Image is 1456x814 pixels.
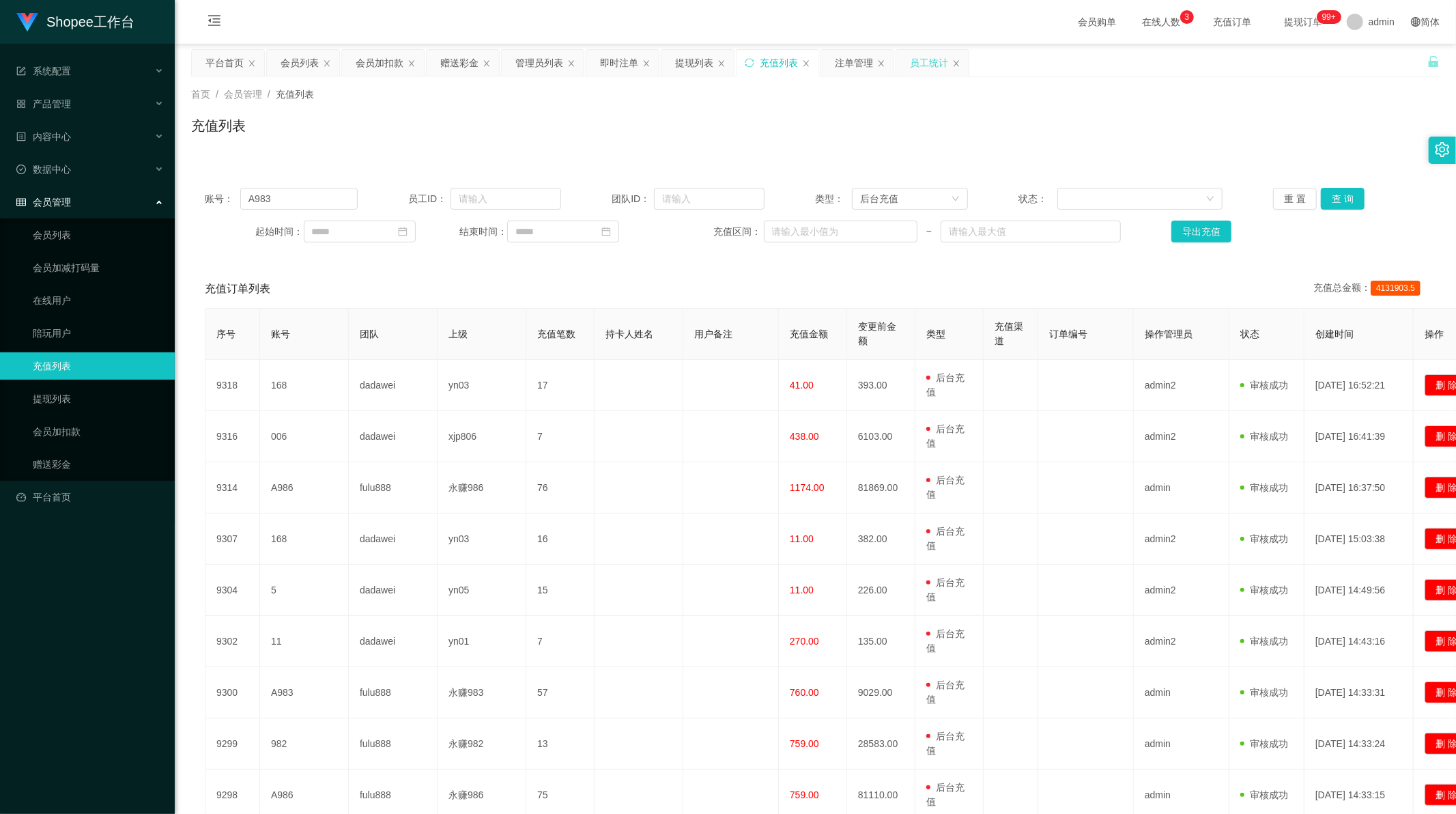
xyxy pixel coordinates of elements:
[917,225,941,239] span: ~
[526,360,595,411] td: 17
[790,687,819,698] span: 760.00
[191,1,238,44] i: 图标: menu-fold
[398,227,408,236] i: 图标: calendar
[815,192,851,206] span: 类型：
[260,565,349,616] td: 5
[16,483,164,511] a: 图标: dashboard平台首页
[1240,687,1288,698] span: 审核成功
[1435,142,1450,157] i: 图标: setting
[438,411,526,462] td: xjp806
[205,360,260,411] td: 9318
[1206,195,1214,204] i: 图标: down
[790,585,814,595] span: 11.00
[268,89,270,100] span: /
[240,188,358,210] input: 请输入
[438,718,526,770] td: 永赚982
[926,679,965,705] span: 后台充值
[1171,221,1231,242] button: 导出充值
[408,59,416,68] i: 图标: close
[205,411,260,462] td: 9316
[526,462,595,514] td: 76
[191,89,210,100] span: 首页
[16,197,71,208] span: 会员管理
[1049,328,1087,339] span: 订单编号
[33,385,164,412] a: 提现列表
[440,50,479,76] div: 赠送彩金
[1240,328,1259,339] span: 状态
[191,115,246,136] h1: 充值列表
[1134,514,1229,565] td: admin2
[1304,411,1414,462] td: [DATE] 16:41:39
[248,59,256,68] i: 图标: close
[281,50,319,76] div: 会员列表
[860,188,898,209] div: 后台充值
[216,89,218,100] span: /
[847,616,915,667] td: 135.00
[1304,462,1414,514] td: [DATE] 16:37:50
[877,59,885,68] i: 图标: close
[1134,667,1229,718] td: admin
[16,16,134,27] a: Shopee工作台
[1240,482,1288,493] span: 审核成功
[790,328,828,339] span: 充值金额
[1304,565,1414,616] td: [DATE] 14:49:56
[360,328,379,339] span: 团队
[260,616,349,667] td: 11
[790,636,819,647] span: 270.00
[438,360,526,411] td: yn03
[952,59,960,68] i: 图标: close
[349,514,438,565] td: dadawei
[995,321,1023,346] span: 充值渠道
[713,225,763,239] span: 充值区间：
[642,59,651,68] i: 图标: close
[790,431,819,442] span: 438.00
[526,514,595,565] td: 16
[205,565,260,616] td: 9304
[760,50,798,76] div: 充值列表
[205,718,260,770] td: 9299
[847,411,915,462] td: 6103.00
[1240,636,1288,647] span: 审核成功
[16,13,38,32] img: logo.9652507e.png
[790,789,819,800] span: 759.00
[847,667,915,718] td: 9029.00
[926,731,965,756] span: 后台充值
[205,281,270,297] span: 充值订单列表
[1134,565,1229,616] td: admin2
[1425,328,1444,339] span: 操作
[926,328,945,339] span: 类型
[926,782,965,807] span: 后台充值
[1206,17,1258,27] span: 充值订单
[1240,431,1288,442] span: 审核成功
[349,565,438,616] td: dadawei
[717,59,726,68] i: 图标: close
[1134,616,1229,667] td: admin2
[537,328,575,339] span: 充值笔数
[33,320,164,347] a: 陪玩用户
[1427,55,1440,68] i: 图标: unlock
[271,328,290,339] span: 账号
[952,195,960,204] i: 图标: down
[790,533,814,544] span: 11.00
[256,225,304,239] span: 起始时间：
[1304,514,1414,565] td: [DATE] 15:03:38
[205,192,240,206] span: 账号：
[1134,718,1229,770] td: admin
[16,164,71,175] span: 数据中心
[205,50,244,76] div: 平台首页
[349,360,438,411] td: dadawei
[858,321,896,346] span: 变更前金额
[1304,616,1414,667] td: [DATE] 14:43:16
[1304,360,1414,411] td: [DATE] 16:52:21
[260,462,349,514] td: A986
[1145,328,1193,339] span: 操作管理员
[33,418,164,445] a: 会员加扣款
[451,188,561,210] input: 请输入
[438,462,526,514] td: 永赚986
[926,475,965,500] span: 后台充值
[205,616,260,667] td: 9302
[260,360,349,411] td: 168
[790,380,814,391] span: 41.00
[654,188,765,210] input: 请输入
[745,58,754,68] i: 图标: sync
